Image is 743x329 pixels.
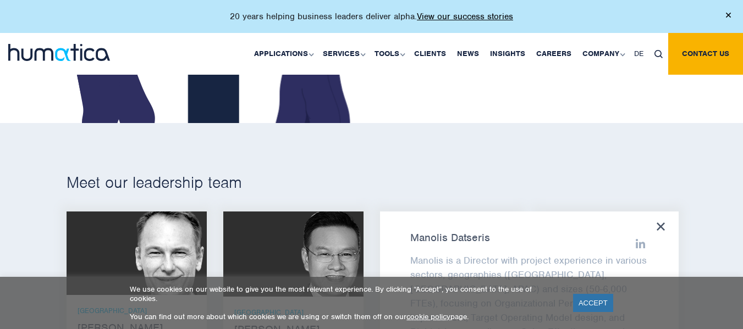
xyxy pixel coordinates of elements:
a: Tools [369,33,409,75]
a: News [452,33,485,75]
a: Clients [409,33,452,75]
img: Andros Payne [122,211,207,295]
img: Jen Jee Chan [270,211,364,297]
a: DE [629,33,649,75]
a: Insights [485,33,531,75]
span: DE [634,49,643,58]
img: logo [8,44,110,61]
h2: Meet our leadership team [67,172,677,192]
p: You can find out more about which cookies we are using or switch them off on our page. [130,312,559,321]
a: Contact us [668,33,743,75]
a: ACCEPT [573,294,613,312]
a: Company [577,33,629,75]
img: search_icon [654,50,663,58]
a: Applications [249,33,317,75]
a: Careers [531,33,577,75]
a: cookie policy [406,312,450,321]
strong: Manolis Datseris [410,233,648,242]
p: We use cookies on our website to give you the most relevant experience. By clicking “Accept”, you... [130,285,559,303]
a: Services [317,33,369,75]
p: 20 years helping business leaders deliver alpha. [230,11,513,22]
a: View our success stories [417,11,513,22]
